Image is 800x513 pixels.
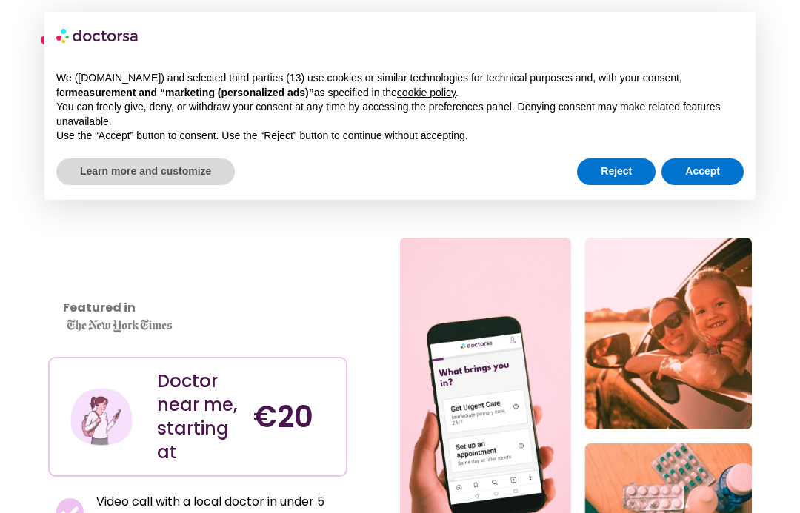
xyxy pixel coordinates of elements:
button: Reject [577,158,656,185]
iframe: Customer reviews powered by Trustpilot [56,216,189,327]
img: logo [56,24,139,47]
div: Doctor near me, starting at [157,369,239,464]
strong: measurement and “marketing (personalized ads)” [68,87,313,98]
p: Use the “Accept” button to consent. Use the “Reject” button to continue without accepting. [56,129,744,144]
p: You can freely give, deny, or withdraw your consent at any time by accessing the preferences pane... [56,100,744,129]
a: cookie policy [397,87,456,98]
h4: €20 [253,399,335,435]
img: Illustration depicting a young woman in a casual outfit, engaged with her smartphone. She has a p... [69,384,134,449]
button: Learn more and customize [56,158,235,185]
p: We ([DOMAIN_NAME]) and selected third parties (13) use cookies or similar technologies for techni... [56,71,744,100]
strong: Featured in [63,299,136,316]
button: Accept [661,158,744,185]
